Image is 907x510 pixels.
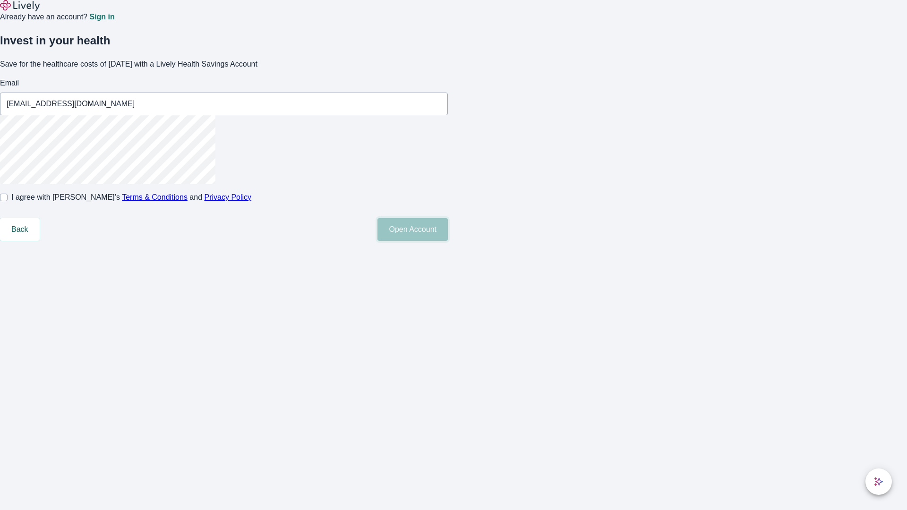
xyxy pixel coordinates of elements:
[874,477,883,486] svg: Lively AI Assistant
[205,193,252,201] a: Privacy Policy
[865,468,892,495] button: chat
[122,193,188,201] a: Terms & Conditions
[11,192,251,203] span: I agree with [PERSON_NAME]’s and
[89,13,114,21] a: Sign in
